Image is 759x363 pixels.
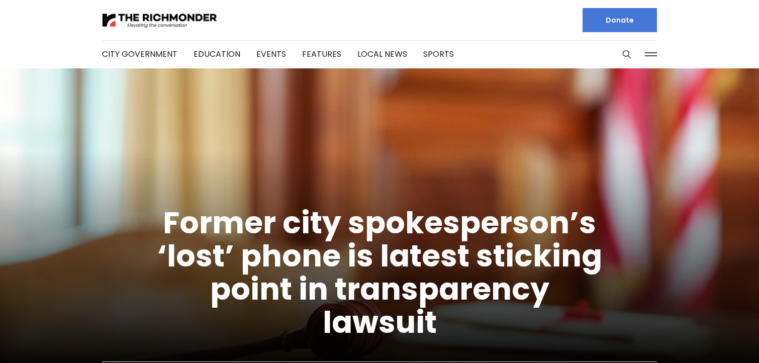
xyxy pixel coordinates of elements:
a: Former city spokesperson’s ‘lost’ phone is latest sticking point in transparency lawsuit [157,202,602,343]
a: Sports [423,48,454,60]
a: City Government [102,48,177,60]
a: Donate [583,8,657,32]
a: Local News [357,48,407,60]
iframe: portal-trigger [674,314,759,363]
a: Features [302,48,341,60]
button: Search this site [619,47,634,62]
a: Education [194,48,240,60]
img: The Richmonder [102,12,218,29]
a: Events [256,48,286,60]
